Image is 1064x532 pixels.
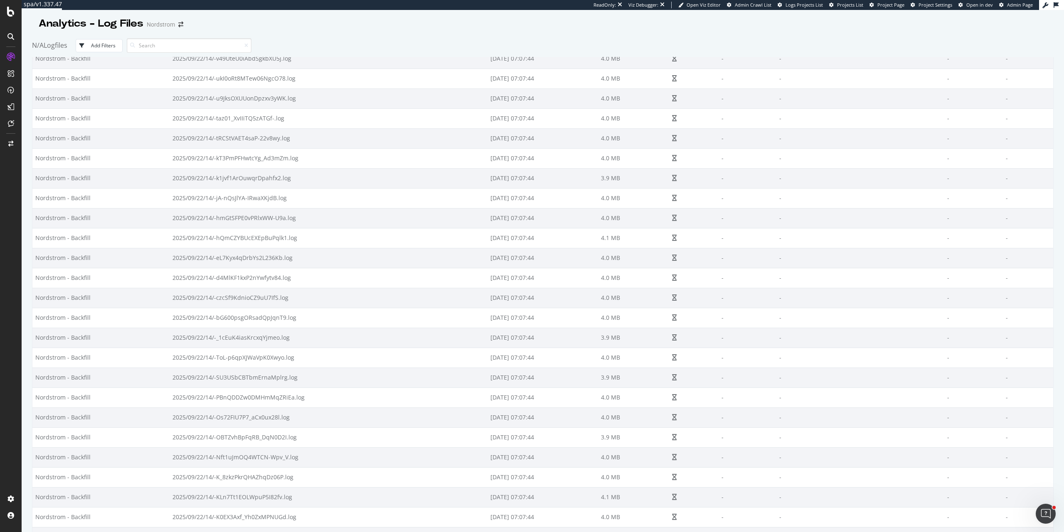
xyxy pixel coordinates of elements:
[488,507,598,527] td: [DATE] 07:07:44
[488,168,598,188] td: [DATE] 07:07:44
[944,467,1003,487] td: -
[488,49,598,69] td: [DATE] 07:07:44
[1003,368,1053,387] td: -
[944,308,1003,328] td: -
[170,288,488,308] td: 2025/09/22/14/-czcSf9KdnioCZ9uU7IfS.log
[719,368,776,387] td: -
[32,308,170,328] td: Nordstrom - Backfill
[488,88,598,108] td: [DATE] 07:07:44
[776,447,944,467] td: -
[776,507,944,527] td: -
[719,467,776,487] td: -
[776,348,944,368] td: -
[719,248,776,268] td: -
[170,268,488,288] td: 2025/09/22/14/-d4MlKF1kxP2nYwfytv84.log
[598,467,669,487] td: 4.0 MB
[32,427,170,447] td: Nordstrom - Backfill
[944,387,1003,407] td: -
[1003,49,1053,69] td: -
[944,288,1003,308] td: -
[776,288,944,308] td: -
[32,268,170,288] td: Nordstrom - Backfill
[598,128,669,148] td: 4.0 MB
[170,168,488,188] td: 2025/09/22/14/-k1jvf1ArOuwqrDpahfx2.log
[170,507,488,527] td: 2025/09/22/14/-K0EX3Axf_Yh0ZxMPNUGd.log
[598,387,669,407] td: 4.0 MB
[32,41,44,50] span: N/A
[1003,148,1053,168] td: -
[170,248,488,268] td: 2025/09/22/14/-eL7Kyx4qDrbYs2L236Kb.log
[1003,188,1053,208] td: -
[944,188,1003,208] td: -
[776,487,944,507] td: -
[598,188,669,208] td: 4.0 MB
[1003,128,1053,148] td: -
[598,288,669,308] td: 4.0 MB
[944,108,1003,128] td: -
[598,407,669,427] td: 4.0 MB
[598,268,669,288] td: 4.0 MB
[39,17,143,31] div: Analytics - Log Files
[598,328,669,348] td: 3.9 MB
[488,387,598,407] td: [DATE] 07:07:44
[944,328,1003,348] td: -
[170,348,488,368] td: 2025/09/22/14/-ToL-p6qpXJWaVpK0Xwyo.log
[944,368,1003,387] td: -
[944,228,1003,248] td: -
[1003,208,1053,228] td: -
[944,128,1003,148] td: -
[598,108,669,128] td: 4.0 MB
[776,49,944,69] td: -
[488,447,598,467] td: [DATE] 07:07:44
[678,2,721,8] a: Open Viz Editor
[598,308,669,328] td: 4.0 MB
[147,20,175,29] div: Nordstrom
[32,168,170,188] td: Nordstrom - Backfill
[32,407,170,427] td: Nordstrom - Backfill
[1003,168,1053,188] td: -
[1036,504,1056,524] iframe: Intercom live chat
[170,328,488,348] td: 2025/09/22/14/-_1cEuK4iasKrcxqYjmeo.log
[598,368,669,387] td: 3.9 MB
[32,467,170,487] td: Nordstrom - Backfill
[944,348,1003,368] td: -
[1003,228,1053,248] td: -
[919,2,952,8] span: Project Settings
[32,288,170,308] td: Nordstrom - Backfill
[1007,2,1033,8] span: Admin Page
[598,427,669,447] td: 3.9 MB
[32,108,170,128] td: Nordstrom - Backfill
[719,507,776,527] td: -
[776,387,944,407] td: -
[598,148,669,168] td: 4.0 MB
[598,228,669,248] td: 4.1 MB
[488,108,598,128] td: [DATE] 07:07:44
[1003,288,1053,308] td: -
[1003,387,1053,407] td: -
[170,308,488,328] td: 2025/09/22/14/-bG600psgORsadQpJqnT9.log
[1003,507,1053,527] td: -
[32,387,170,407] td: Nordstrom - Backfill
[488,248,598,268] td: [DATE] 07:07:44
[776,228,944,248] td: -
[687,2,721,8] span: Open Viz Editor
[488,407,598,427] td: [DATE] 07:07:44
[944,88,1003,108] td: -
[170,447,488,467] td: 2025/09/22/14/-Nft1uJmOQ4WTCN-Wpv_V.log
[829,2,863,8] a: Projects List
[776,148,944,168] td: -
[488,208,598,228] td: [DATE] 07:07:44
[170,487,488,507] td: 2025/09/22/14/-KLn7Tt1EOLWpuP5I82fv.log
[170,88,488,108] td: 2025/09/22/14/-u9JksOXUUonDpzxv3yWK.log
[170,368,488,387] td: 2025/09/22/14/-SU3USbCBTbmErnaMplrg.log
[944,507,1003,527] td: -
[488,69,598,88] td: [DATE] 07:07:44
[488,368,598,387] td: [DATE] 07:07:44
[598,487,669,507] td: 4.1 MB
[719,228,776,248] td: -
[776,168,944,188] td: -
[170,387,488,407] td: 2025/09/22/14/-PBnQDDZw0DMHmMqZRiEa.log
[32,368,170,387] td: Nordstrom - Backfill
[719,148,776,168] td: -
[91,42,116,49] div: Add Filters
